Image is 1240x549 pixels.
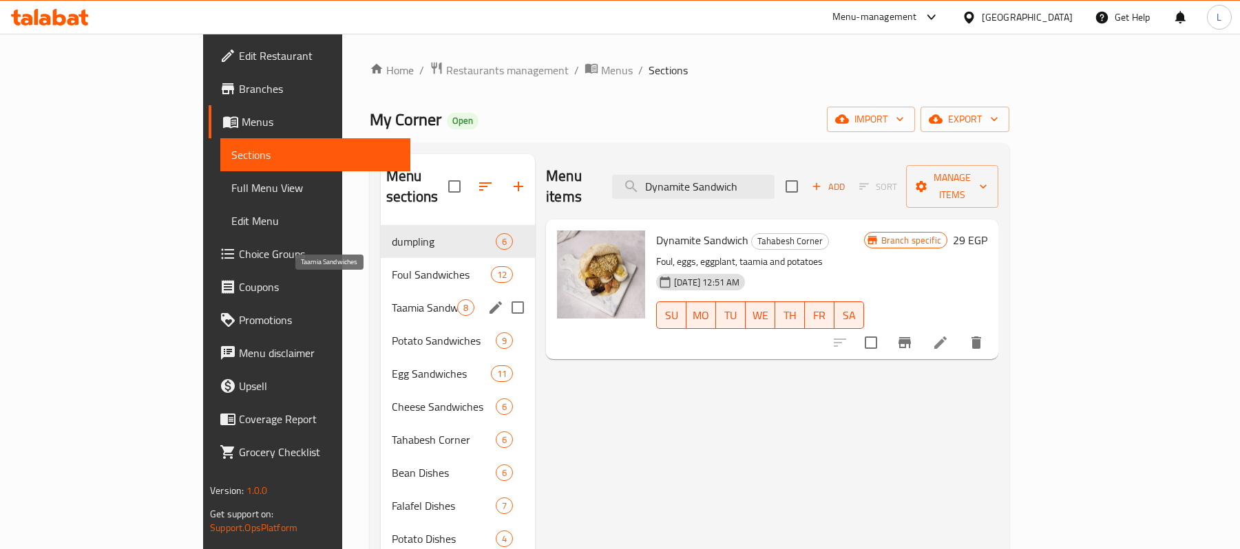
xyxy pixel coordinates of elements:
span: Promotions [239,312,399,328]
div: items [496,332,513,349]
span: Add item [806,176,850,197]
span: Add [810,179,847,195]
span: Restaurants management [446,62,569,78]
span: Edit Restaurant [239,47,399,64]
span: My Corner [370,104,441,135]
span: 1.0.0 [246,482,268,499]
span: Foul Sandwiches [392,266,491,283]
span: Edit Menu [231,213,399,229]
h2: Menu items [546,166,596,207]
span: Menu disclaimer [239,345,399,361]
span: Menus [242,114,399,130]
span: Full Menu View [231,180,399,196]
span: Upsell [239,378,399,394]
div: items [496,431,513,448]
span: Coverage Report [239,411,399,427]
a: Edit Menu [220,204,410,237]
div: Falafel Dishes7 [381,489,535,522]
button: FR [805,301,834,329]
div: Potato Sandwiches9 [381,324,535,357]
span: Branches [239,80,399,97]
span: SA [840,305,859,325]
span: 4 [496,532,512,546]
span: TH [781,305,799,325]
a: Edit menu item [932,334,949,351]
a: Upsell [209,369,410,402]
li: / [574,62,579,78]
div: Falafel Dishes [392,497,496,514]
span: Grocery Checklist [239,444,399,460]
span: [DATE] 12:51 AM [669,276,745,289]
span: L [1217,10,1221,25]
span: Taamia Sandwiches [392,299,457,316]
button: MO [686,301,716,329]
a: Menus [585,61,633,79]
button: Manage items [906,165,998,208]
span: Dynamite Sandwich [656,230,748,250]
p: Foul, eggs, eggplant, taamia and potatoes [656,253,863,270]
a: Support.OpsPlatform [210,519,297,537]
button: WE [746,301,775,329]
span: Get support on: [210,505,273,523]
a: Full Menu View [220,171,410,204]
li: / [638,62,643,78]
span: Egg Sandwiches [392,365,491,382]
span: Manage items [917,169,987,204]
div: Egg Sandwiches11 [381,357,535,390]
span: TU [722,305,740,325]
button: TH [775,301,805,329]
span: MO [692,305,711,325]
li: / [419,62,424,78]
a: Branches [209,72,410,105]
a: Edit Restaurant [209,39,410,72]
div: Cheese Sandwiches6 [381,390,535,423]
span: dumpling [392,233,496,250]
div: Bean Dishes [392,464,496,481]
span: import [838,111,904,128]
div: items [496,464,513,481]
div: Tahabesh Corner6 [381,423,535,456]
div: items [496,497,513,514]
span: 6 [496,235,512,248]
button: SA [834,301,864,329]
span: Potato Dishes [392,530,496,547]
div: items [496,233,513,250]
a: Menus [209,105,410,138]
h6: 29 EGP [953,230,987,250]
div: items [496,398,513,415]
span: Choice Groups [239,246,399,262]
span: FR [810,305,829,325]
div: [GEOGRAPHIC_DATA] [982,10,1073,25]
span: 6 [496,400,512,413]
div: Cheese Sandwiches [392,398,496,415]
button: delete [960,326,993,359]
span: WE [751,305,770,325]
span: Branch specific [876,234,947,247]
div: Taamia Sandwiches8edit [381,291,535,324]
button: export [921,107,1009,132]
span: 6 [496,433,512,446]
span: Sections [649,62,688,78]
span: Select all sections [440,172,469,201]
button: Add section [502,170,535,203]
span: Sections [231,147,399,163]
span: Tahabesh Corner [392,431,496,448]
span: Tahabesh Corner [752,233,828,249]
span: Select section first [850,176,906,197]
span: 9 [496,334,512,347]
span: export [932,111,998,128]
span: Sort sections [469,170,502,203]
a: Grocery Checklist [209,435,410,469]
button: Branch-specific-item [888,326,921,359]
button: import [827,107,915,132]
div: Open [447,113,479,129]
img: Dynamite Sandwich [557,230,645,319]
button: Add [806,176,850,197]
div: items [491,365,513,382]
a: Promotions [209,303,410,336]
span: Potato Sandwiches [392,332,496,349]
